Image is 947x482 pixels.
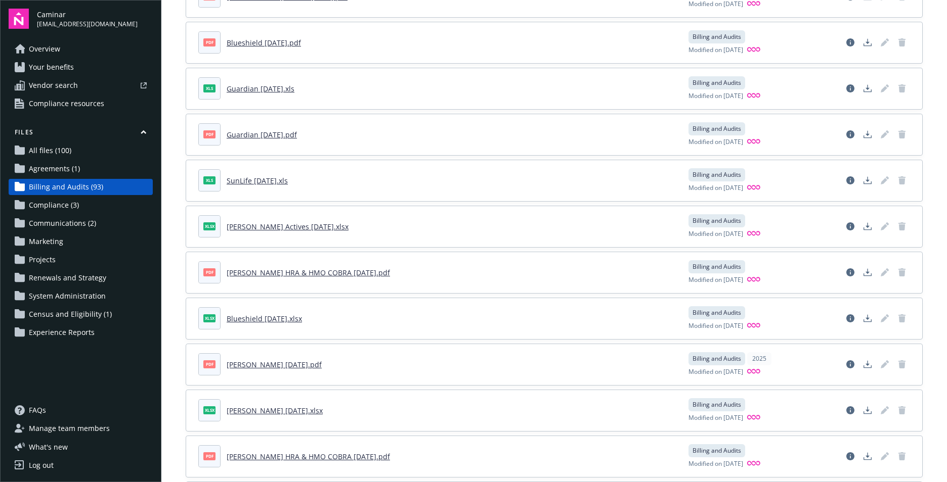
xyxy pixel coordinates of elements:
span: Edit document [877,218,893,234]
span: Your benefits [29,59,74,75]
a: Delete document [894,218,910,234]
span: xlsx [203,406,216,414]
a: View file details [842,264,858,280]
span: Billing and Audits [693,216,741,225]
span: xls [203,84,216,92]
span: Census and Eligibility (1) [29,306,112,322]
span: Delete document [894,126,910,142]
span: Delete document [894,34,910,51]
a: Download document [859,356,876,372]
span: Edit document [877,264,893,280]
a: System Administration [9,288,153,304]
span: Communications (2) [29,215,96,231]
span: FAQs [29,402,46,418]
a: Download document [859,310,876,326]
span: Edit document [877,402,893,418]
a: View file details [842,34,858,51]
span: Delete document [894,172,910,188]
span: Caminar [37,9,138,20]
a: View file details [842,80,858,97]
a: Download document [859,218,876,234]
a: View file details [842,310,858,326]
a: SunLife [DATE].xls [227,176,288,185]
a: Compliance resources [9,95,153,112]
span: Edit document [877,356,893,372]
a: Download document [859,402,876,418]
a: Download document [859,172,876,188]
a: Your benefits [9,59,153,75]
a: View file details [842,356,858,372]
span: Modified on [DATE] [688,275,743,285]
span: Agreements (1) [29,161,80,177]
span: Edit document [877,80,893,97]
span: Billing and Audits [693,262,741,271]
span: Vendor search [29,77,78,93]
a: Download document [859,126,876,142]
span: Modified on [DATE] [688,45,743,55]
a: Compliance (3) [9,197,153,213]
a: Blueshield [DATE].pdf [227,38,301,47]
span: Modified on [DATE] [688,229,743,239]
span: Edit document [877,34,893,51]
span: Compliance (3) [29,197,79,213]
span: Modified on [DATE] [688,137,743,147]
span: xls [203,176,216,184]
span: Modified on [DATE] [688,367,743,377]
a: Download document [859,264,876,280]
a: Download document [859,80,876,97]
span: Billing and Audits (93) [29,179,103,195]
a: Manage team members [9,420,153,437]
span: Billing and Audits [693,354,741,363]
a: Renewals and Strategy [9,270,153,286]
span: xlsx [203,222,216,230]
span: Edit document [877,126,893,142]
a: [PERSON_NAME] HRA & HMO COBRA [DATE].pdf [227,452,390,461]
span: System Administration [29,288,106,304]
span: Delete document [894,402,910,418]
a: Edit document [877,310,893,326]
a: Census and Eligibility (1) [9,306,153,322]
a: Projects [9,252,153,268]
a: [PERSON_NAME] HRA & HMO COBRA [DATE].pdf [227,268,390,277]
span: Delete document [894,80,910,97]
span: Modified on [DATE] [688,183,743,193]
a: Download document [859,34,876,51]
span: Modified on [DATE] [688,91,743,101]
a: View file details [842,402,858,418]
span: Delete document [894,310,910,326]
a: Experience Reports [9,324,153,341]
a: Delete document [894,448,910,464]
span: pdf [203,268,216,276]
span: pdf [203,452,216,460]
span: Edit document [877,448,893,464]
div: Log out [29,457,54,473]
a: View file details [842,126,858,142]
a: Guardian [DATE].pdf [227,130,297,139]
a: Blueshield [DATE].xlsx [227,314,302,323]
span: Edit document [877,172,893,188]
span: Billing and Audits [693,308,741,317]
span: Delete document [894,356,910,372]
span: Billing and Audits [693,124,741,133]
span: Manage team members [29,420,110,437]
span: xlsx [203,314,216,322]
span: [EMAIL_ADDRESS][DOMAIN_NAME] [37,20,138,29]
a: Marketing [9,233,153,250]
span: Compliance resources [29,95,104,112]
span: pdf [203,38,216,46]
span: pdf [203,130,216,138]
